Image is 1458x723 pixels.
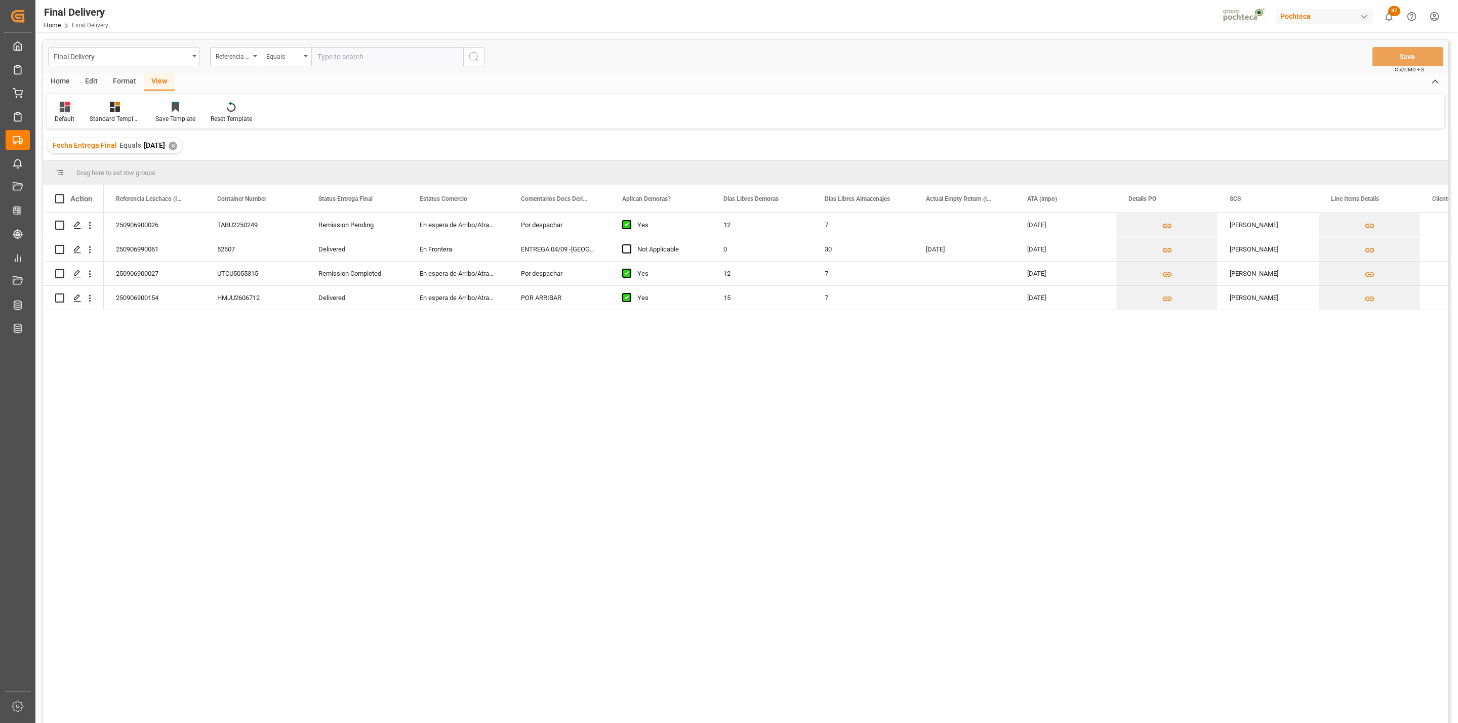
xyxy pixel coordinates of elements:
[104,262,205,285] div: 250906900027
[266,50,301,61] div: Equals
[48,47,200,66] button: open menu
[914,237,1015,261] div: [DATE]
[70,194,92,203] div: Action
[105,73,144,91] div: Format
[306,286,408,310] div: Delivered
[76,169,155,177] span: Drag here to set row groups
[43,73,77,91] div: Home
[1218,286,1319,310] div: [PERSON_NAME]
[43,237,104,262] div: Press SPACE to select this row.
[261,47,311,66] button: open menu
[463,47,484,66] button: search button
[711,237,813,261] div: 0
[216,50,250,61] div: Referencia Leschaco (Impo)
[1015,262,1116,285] div: [DATE]
[144,73,175,91] div: View
[509,262,610,285] div: Por despachar
[1128,195,1156,202] span: Details PO
[1331,195,1379,202] span: Line Items Details
[1230,195,1241,202] span: SCS
[1400,5,1423,28] button: Help Center
[1015,213,1116,237] div: [DATE]
[1276,7,1378,26] button: Pochteca
[104,213,205,237] div: 250906900026
[318,195,373,202] span: Status Entrega Final
[54,50,189,62] div: Final Delivery
[622,195,671,202] span: Aplican Demoras?
[1015,237,1116,261] div: [DATE]
[1388,6,1400,16] span: 37
[43,286,104,310] div: Press SPACE to select this row.
[311,47,463,66] input: Type to search
[813,262,914,285] div: 7
[104,237,205,261] div: 250906990061
[116,195,184,202] span: Referencia Leschaco (Impo)
[44,22,61,29] a: Home
[306,213,408,237] div: Remission Pending
[408,213,509,237] div: En espera de Arribo/Atraque
[408,286,509,310] div: En espera de Arribo/Atraque
[711,262,813,285] div: 12
[813,286,914,310] div: 7
[205,262,306,285] div: UTCU5055315
[43,213,104,237] div: Press SPACE to select this row.
[637,238,699,261] div: Not Applicable
[1015,286,1116,310] div: [DATE]
[55,114,74,123] div: Default
[43,262,104,286] div: Press SPACE to select this row.
[521,195,589,202] span: Comentarios Docs Derived
[1220,8,1270,25] img: pochtecaImg.jpg_1689854062.jpg
[509,237,610,261] div: ENTREGA 04/09 -[GEOGRAPHIC_DATA][PERSON_NAME]
[205,213,306,237] div: TABU2250249
[155,114,195,123] div: Save Template
[144,141,165,149] span: [DATE]
[813,237,914,261] div: 30
[420,195,467,202] span: Estatus Comercio
[306,262,408,285] div: Remission Completed
[408,237,509,261] div: En Frontera
[90,114,140,123] div: Standard Templates
[1372,47,1443,66] button: Save
[408,262,509,285] div: En espera de Arribo/Atraque
[637,262,699,285] div: Yes
[711,213,813,237] div: 12
[1218,237,1319,261] div: [PERSON_NAME]
[1027,195,1057,202] span: ATA (impo)
[509,213,610,237] div: Por despachar
[926,195,994,202] span: Actual Empty Return (impo)
[1218,213,1319,237] div: [PERSON_NAME]
[813,213,914,237] div: 7
[217,195,266,202] span: Container Number
[119,141,141,149] span: Equals
[711,286,813,310] div: 15
[637,214,699,237] div: Yes
[53,141,117,149] span: Fecha Entrega Final
[723,195,779,202] span: Días Libres Demoras
[825,195,890,202] span: Días Libres Almacenajes
[509,286,610,310] div: POR ARRIBAR
[104,286,205,310] div: 250906900154
[44,5,108,20] div: Final Delivery
[210,47,261,66] button: open menu
[169,142,177,150] div: ✕
[1218,262,1319,285] div: [PERSON_NAME]
[637,286,699,310] div: Yes
[1378,5,1400,28] button: show 37 new notifications
[205,286,306,310] div: HMJU2606712
[211,114,252,123] div: Reset Template
[77,73,105,91] div: Edit
[1395,66,1424,73] span: Ctrl/CMD + S
[1276,9,1373,24] div: Pochteca
[306,237,408,261] div: Delivered
[205,237,306,261] div: 52607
